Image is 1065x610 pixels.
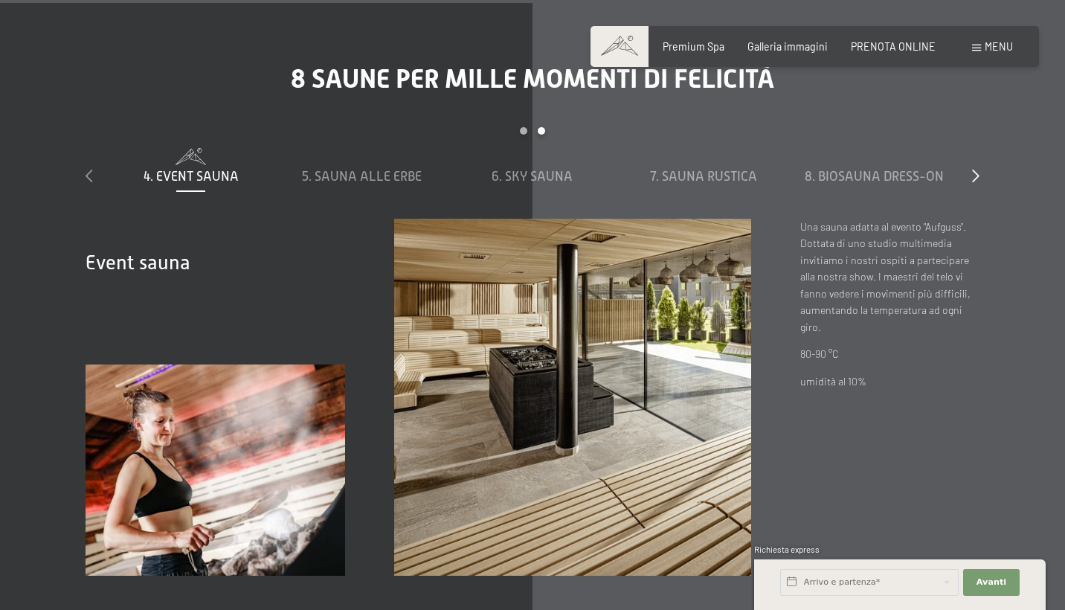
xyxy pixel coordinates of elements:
span: 8 saune per mille momenti di felicità [291,63,774,94]
span: 8. Biosauna dress-on [805,169,944,184]
p: Una sauna adatta al evento "Aufguss". Dottata di uno studio multimedia invitiamo i nostri ospiti ... [800,219,979,336]
p: umidità al 10% [800,373,979,391]
img: [Translate to Italienisch:] [86,365,344,576]
span: Avanti [976,577,1006,588]
a: Premium Spa [663,40,724,53]
span: 5. Sauna alle erbe [302,169,422,184]
span: Richiesta express [754,545,820,554]
span: 4. Event Sauna [144,169,239,184]
button: Avanti [963,569,1020,596]
span: Menu [985,40,1013,53]
div: Carousel Page 2 (Current Slide) [538,127,545,135]
img: [Translate to Italienisch:] [394,219,752,577]
div: Carousel Page 1 [520,127,527,135]
div: Carousel Pagination [106,127,959,147]
span: 7. Sauna rustica [650,169,757,184]
span: 6. Sky Sauna [492,169,573,184]
span: Event sauna [86,251,190,274]
p: 80-90 °C [800,346,979,363]
a: Galleria immagini [747,40,828,53]
a: PRENOTA ONLINE [851,40,936,53]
